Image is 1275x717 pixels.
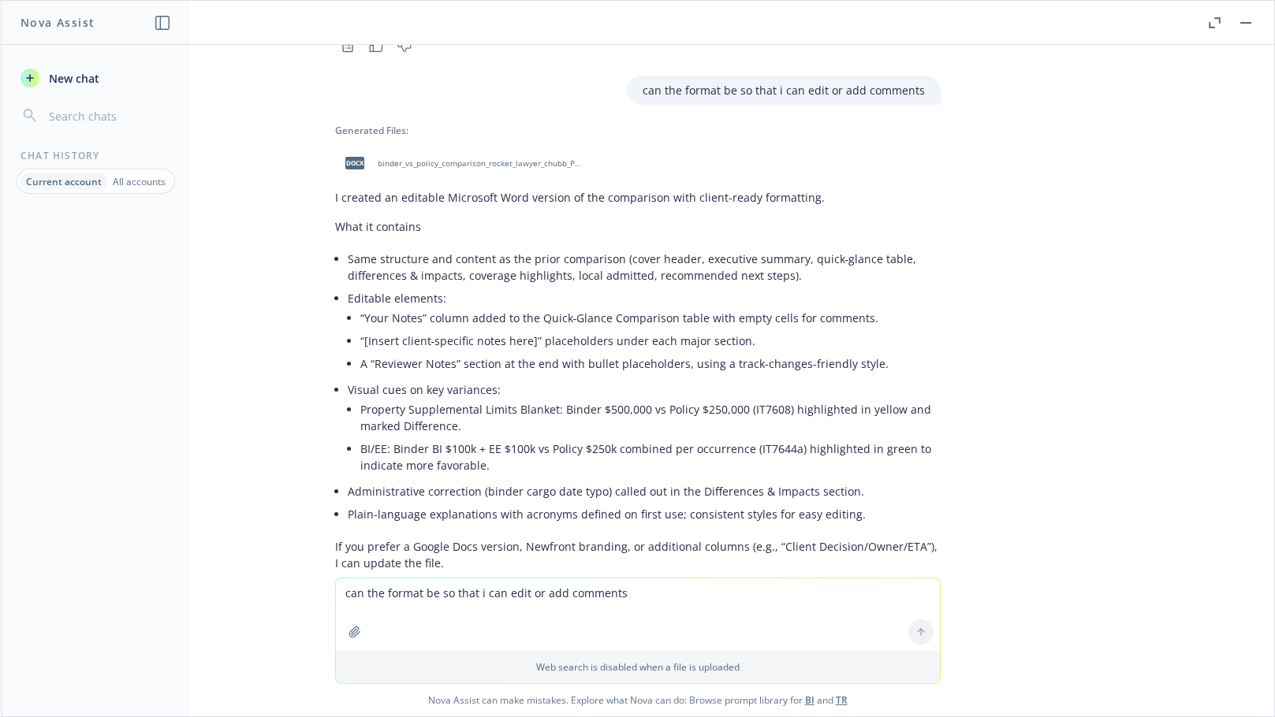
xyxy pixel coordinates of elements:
[335,143,587,183] div: docxbinder_vs_policy_comparison_rocket_lawyer_chubb_PHFD38435863_011_editable.docx
[805,693,815,707] a: BI
[335,124,941,137] div: Generated Files:
[360,398,941,437] li: Property Supplemental Limits Blanket: Binder $500,000 vs Policy $250,000 (IT7608) highlighted in ...
[348,480,941,503] li: Administrative correction (binder cargo date typo) called out in the Differences & Impacts section.
[7,684,1268,716] span: Nova Assist can make mistakes. Explore what Nova can do: Browse prompt library for and
[46,70,99,87] span: New chat
[360,437,941,477] li: BI/EE: Binder BI $100k + EE $100k vs Policy $250k combined per occurrence (IT7644a) highlighted i...
[14,64,177,92] button: New chat
[348,247,941,287] li: Same structure and content as the prior comparison (cover header, executive summary, quick‑glance...
[378,158,584,169] span: binder_vs_policy_comparison_rocket_lawyer_chubb_PHFD38435863_011_editable.docx
[360,329,941,352] li: “[Insert client‑specific notes here]” placeholders under each major section.
[335,218,941,235] p: What it contains
[348,378,941,480] li: Visual cues on key variances:
[348,503,941,526] li: Plain-language explanations with acronyms defined on first use; consistent styles for easy editing.
[113,175,166,188] p: All accounts
[335,538,941,571] p: If you prefer a Google Docs version, Newfront branding, or additional columns (e.g., “Client Deci...
[2,149,190,162] div: Chat History
[46,105,171,127] input: Search chats
[360,352,941,375] li: A “Reviewer Notes” section at the end with bullet placeholders, using a track-changes-friendly st...
[836,693,848,707] a: TR
[21,14,95,31] h1: Nova Assist
[392,35,417,57] button: Thumbs down
[335,189,941,206] p: I created an editable Microsoft Word version of the comparison with client-ready formatting.
[348,287,941,378] li: Editable elements:
[26,175,102,188] p: Current account
[341,39,355,53] svg: Copy to clipboard
[345,660,930,674] p: Web search is disabled when a file is uploaded
[643,82,925,98] p: can the format be so that i can edit or add comments
[345,157,364,169] span: docx
[360,306,941,329] li: “Your Notes” column added to the Quick‑Glance Comparison table with empty cells for comments.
